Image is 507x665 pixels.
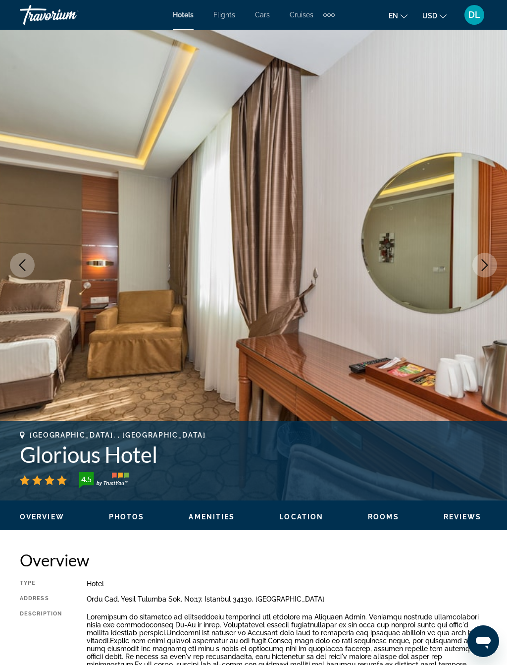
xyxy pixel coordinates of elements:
[213,11,235,19] a: Flights
[389,12,398,20] span: en
[323,7,335,23] button: Extra navigation items
[472,253,497,277] button: Next image
[422,12,437,20] span: USD
[422,8,447,23] button: Change currency
[20,580,62,588] div: Type
[109,512,145,521] button: Photos
[389,8,407,23] button: Change language
[87,580,487,588] div: Hotel
[109,513,145,521] span: Photos
[10,253,35,277] button: Previous image
[461,4,487,25] button: User Menu
[290,11,313,19] a: Cruises
[20,2,119,28] a: Travorium
[368,513,399,521] span: Rooms
[279,513,323,521] span: Location
[20,513,64,521] span: Overview
[468,10,480,20] span: DL
[368,512,399,521] button: Rooms
[189,513,235,521] span: Amenities
[467,625,499,657] iframe: Botón para iniciar la ventana de mensajería
[173,11,194,19] a: Hotels
[87,595,487,603] div: Ordu Cad. Yesil Tulumba Sok. No:17, Istanbul 34130, [GEOGRAPHIC_DATA]
[76,473,96,485] div: 4.5
[30,431,206,439] span: [GEOGRAPHIC_DATA], , [GEOGRAPHIC_DATA]
[255,11,270,19] a: Cars
[444,513,482,521] span: Reviews
[20,512,64,521] button: Overview
[444,512,482,521] button: Reviews
[20,442,487,467] h1: Glorious Hotel
[20,550,487,570] h2: Overview
[189,512,235,521] button: Amenities
[79,472,129,488] img: TrustYou guest rating badge
[279,512,323,521] button: Location
[20,595,62,603] div: Address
